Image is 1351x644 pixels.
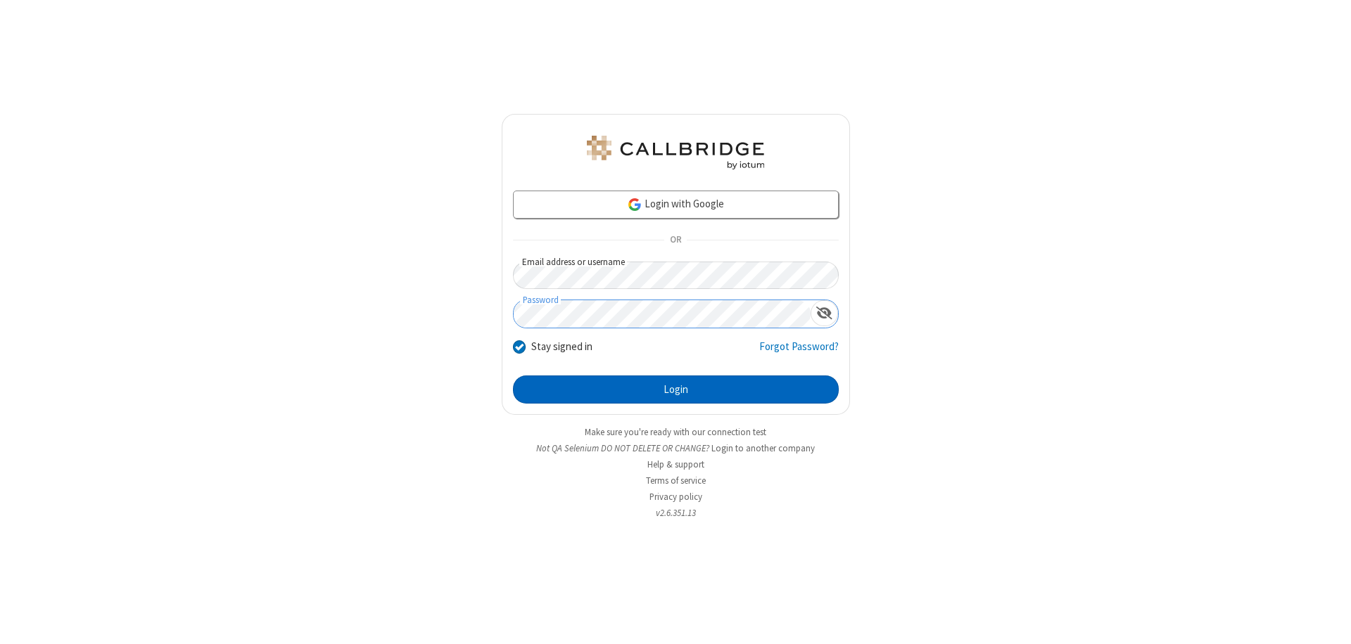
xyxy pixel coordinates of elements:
a: Help & support [647,458,704,470]
button: Login to another company [711,442,815,455]
button: Login [513,375,839,404]
span: OR [664,231,687,250]
div: Show password [811,300,838,326]
label: Stay signed in [531,339,592,355]
li: Not QA Selenium DO NOT DELETE OR CHANGE? [502,442,850,455]
li: v2.6.351.13 [502,506,850,520]
iframe: Chat [1316,607,1340,634]
a: Privacy policy [649,491,702,503]
a: Login with Google [513,191,839,219]
img: QA Selenium DO NOT DELETE OR CHANGE [584,136,767,169]
input: Email address or username [513,262,839,289]
a: Make sure you're ready with our connection test [585,426,766,438]
a: Terms of service [646,475,706,487]
input: Password [514,300,811,328]
a: Forgot Password? [759,339,839,366]
img: google-icon.png [627,197,642,212]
